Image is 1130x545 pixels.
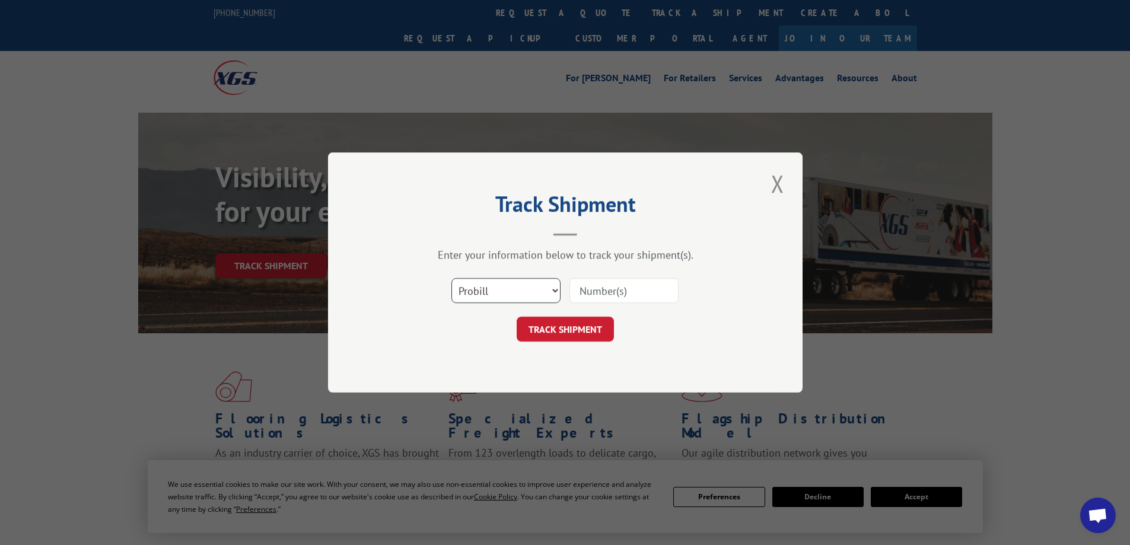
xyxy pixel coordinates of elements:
[1080,498,1116,533] a: Open chat
[768,167,788,200] button: Close modal
[387,196,743,218] h2: Track Shipment
[517,317,614,342] button: TRACK SHIPMENT
[387,248,743,262] div: Enter your information below to track your shipment(s).
[569,278,679,303] input: Number(s)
